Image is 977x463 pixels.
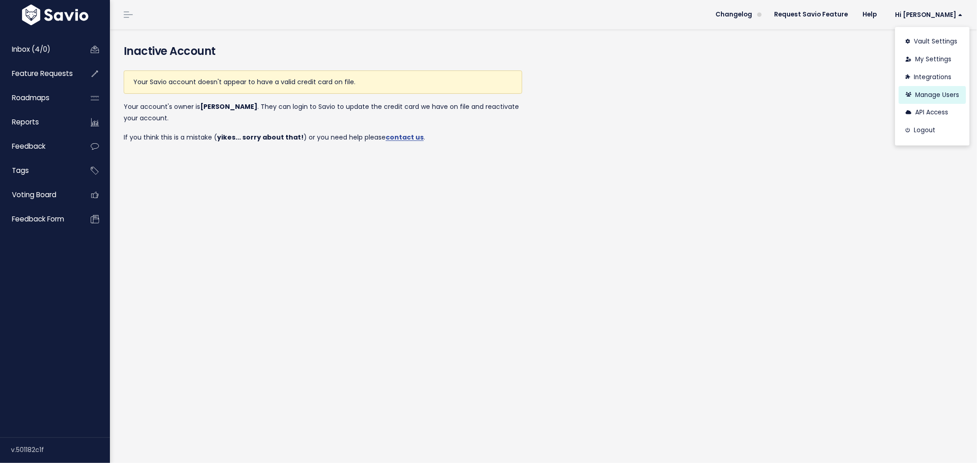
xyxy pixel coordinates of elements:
[12,117,39,127] span: Reports
[12,69,73,78] span: Feature Requests
[124,43,963,59] h4: Inactive Account
[124,132,522,143] p: If you think this is a mistake ( ) or you need help please .
[12,141,45,151] span: Feedback
[2,136,76,157] a: Feedback
[2,112,76,133] a: Reports
[12,166,29,175] span: Tags
[2,184,76,205] a: Voting Board
[899,86,966,104] a: Manage Users
[2,87,76,108] a: Roadmaps
[20,5,91,25] img: logo-white.9d6f32f41409.svg
[899,68,966,86] a: Integrations
[12,93,49,102] span: Roadmaps
[124,70,522,94] div: Your Savio account doesn't appear to have a valid credit card on file.
[2,63,76,84] a: Feature Requests
[767,8,855,22] a: Request Savio Feature
[899,122,966,140] a: Logout
[895,27,970,145] div: Hi [PERSON_NAME]
[715,11,752,18] span: Changelog
[12,214,64,224] span: Feedback form
[899,51,966,69] a: My Settings
[895,11,962,18] span: Hi [PERSON_NAME]
[12,190,56,199] span: Voting Board
[855,8,884,22] a: Help
[2,39,76,60] a: Inbox (4/0)
[2,160,76,181] a: Tags
[200,102,257,111] strong: [PERSON_NAME]
[2,209,76,230] a: Feedback form
[386,133,424,142] a: contact us
[12,44,50,54] span: Inbox (4/0)
[884,8,970,22] a: Hi [PERSON_NAME]
[899,104,966,122] a: API Access
[11,438,110,462] div: v.501182c1f
[124,101,522,124] p: Your account's owner is . They can login to Savio to update the credit card we have on file and r...
[899,33,966,51] a: Vault Settings
[217,133,304,142] strong: yikes... sorry about that!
